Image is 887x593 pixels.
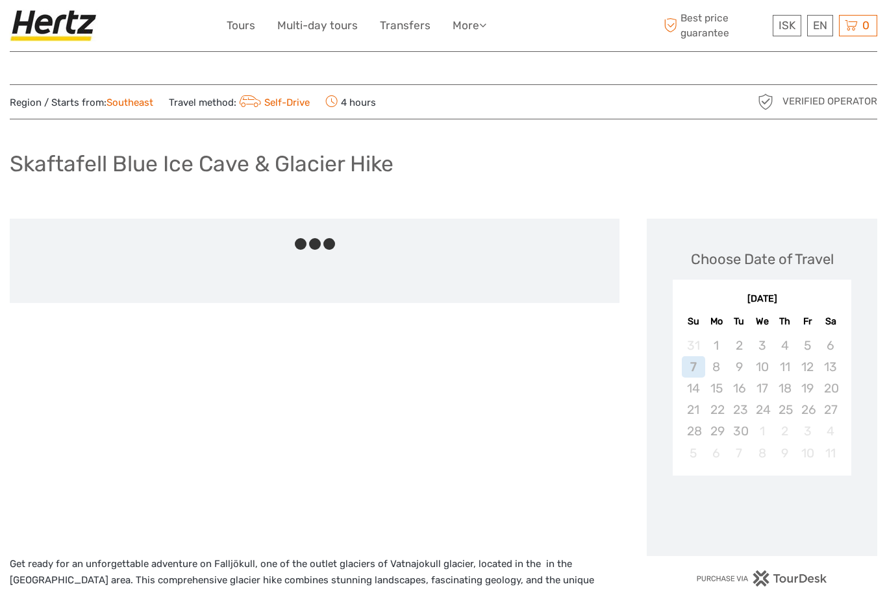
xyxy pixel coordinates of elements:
div: Not available Monday, September 22nd, 2025 [705,399,728,420]
h1: Skaftafell Blue Ice Cave & Glacier Hike [10,151,394,177]
div: [DATE] [673,293,851,306]
div: Mo [705,313,728,330]
div: Su [682,313,705,330]
div: Fr [796,313,819,330]
div: Tu [728,313,751,330]
span: ISK [779,19,795,32]
div: Not available Monday, September 1st, 2025 [705,335,728,356]
div: Not available Sunday, August 31st, 2025 [682,335,705,356]
div: Not available Friday, September 26th, 2025 [796,399,819,420]
span: Best price guarantee [660,11,769,40]
div: Not available Sunday, September 28th, 2025 [682,420,705,442]
div: Not available Saturday, October 11th, 2025 [819,442,842,464]
div: Not available Tuesday, September 23rd, 2025 [728,399,751,420]
div: Choose Date of Travel [691,249,834,269]
div: Not available Tuesday, September 9th, 2025 [728,356,751,378]
div: EN [807,15,833,36]
div: Not available Tuesday, September 16th, 2025 [728,378,751,399]
div: We [751,313,773,330]
img: verified_operator_grey_128.png [755,91,776,112]
div: Not available Wednesday, September 24th, 2025 [751,399,773,420]
div: Not available Thursday, October 9th, 2025 [773,442,796,464]
div: Not available Monday, September 15th, 2025 [705,378,728,399]
div: Not available Tuesday, October 7th, 2025 [728,442,751,464]
div: Sa [819,313,842,330]
div: Not available Sunday, September 7th, 2025 [682,356,705,378]
div: month 2025-09 [677,335,847,464]
div: Not available Friday, October 3rd, 2025 [796,420,819,442]
a: Self-Drive [236,97,310,108]
div: Not available Saturday, September 13th, 2025 [819,356,842,378]
div: Not available Wednesday, September 10th, 2025 [751,356,773,378]
span: Region / Starts from: [10,96,153,110]
span: 0 [860,19,871,32]
div: Not available Thursday, October 2nd, 2025 [773,420,796,442]
div: Not available Friday, September 5th, 2025 [796,335,819,356]
div: Not available Sunday, September 14th, 2025 [682,378,705,399]
a: Multi-day tours [277,16,358,35]
div: Not available Wednesday, September 3rd, 2025 [751,335,773,356]
div: Not available Thursday, September 4th, 2025 [773,335,796,356]
div: Not available Saturday, October 4th, 2025 [819,420,842,442]
div: Th [773,313,796,330]
div: Not available Wednesday, September 17th, 2025 [751,378,773,399]
span: Verified Operator [782,95,877,108]
div: Loading... [758,509,766,518]
div: Not available Friday, September 12th, 2025 [796,356,819,378]
div: Not available Thursday, September 18th, 2025 [773,378,796,399]
a: Tours [227,16,255,35]
div: Not available Sunday, October 5th, 2025 [682,442,705,464]
div: Not available Monday, October 6th, 2025 [705,442,728,464]
div: Not available Wednesday, October 8th, 2025 [751,442,773,464]
div: Not available Monday, September 8th, 2025 [705,356,728,378]
div: Not available Saturday, September 20th, 2025 [819,378,842,399]
span: 4 hours [325,93,376,111]
a: Southeast [106,97,153,108]
div: Not available Thursday, September 11th, 2025 [773,356,796,378]
div: Not available Thursday, September 25th, 2025 [773,399,796,420]
div: Not available Monday, September 29th, 2025 [705,420,728,442]
span: Travel method: [169,93,310,111]
div: Not available Saturday, September 27th, 2025 [819,399,842,420]
img: Hertz [10,10,102,42]
div: Not available Friday, October 10th, 2025 [796,442,819,464]
div: Not available Tuesday, September 2nd, 2025 [728,335,751,356]
a: Transfers [380,16,431,35]
div: Not available Friday, September 19th, 2025 [796,378,819,399]
div: Not available Wednesday, October 1st, 2025 [751,420,773,442]
div: Not available Saturday, September 6th, 2025 [819,335,842,356]
div: Not available Tuesday, September 30th, 2025 [728,420,751,442]
img: PurchaseViaTourDesk.png [696,570,828,587]
a: More [453,16,486,35]
div: Not available Sunday, September 21st, 2025 [682,399,705,420]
